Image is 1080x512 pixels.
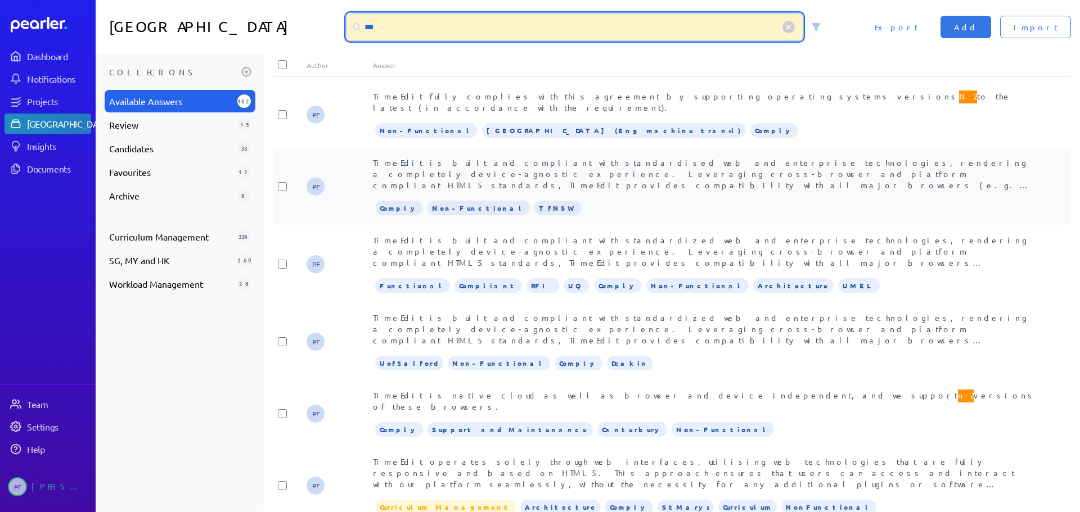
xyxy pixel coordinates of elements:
[534,201,582,215] span: TfNSW
[373,312,1028,370] span: TimeEdit is built and compliant with standardized web and enterprise technologies, rendering a co...
[4,69,91,89] a: Notifications
[109,277,233,291] span: Workload Management
[954,21,978,33] span: Add
[307,106,325,124] span: Patrick Flynn
[11,17,91,33] a: Dashboard
[597,422,667,437] span: Canterbury
[307,178,325,196] span: Patrick Flynn
[373,235,1028,292] span: TimeEdit is built and compliant with standardized web and enterprise technologies, rendering a co...
[307,255,325,273] span: Patrick Flynn
[109,230,233,243] span: Curriculum Management
[1000,16,1071,38] button: Import
[838,278,880,293] span: UMEL
[237,142,251,155] div: 33
[940,16,991,38] button: Add
[482,123,746,138] span: University of Antwerpen (Eng machine transl)
[958,388,974,402] span: n-2
[237,230,251,243] div: 339
[373,61,1038,70] div: Answer
[27,421,90,432] div: Settings
[109,94,233,108] span: Available Answers
[4,394,91,414] a: Team
[607,356,653,370] span: Deakin
[109,13,342,40] h1: [GEOGRAPHIC_DATA]
[672,422,774,437] span: Non-Functional
[753,278,834,293] span: Architecture
[373,388,1036,411] span: TimeEdit is native cloud as well as browser and device independent, and we support versions of th...
[1014,21,1057,33] span: Import
[109,142,233,155] span: Candidates
[109,253,233,267] span: SG, MY and HK
[109,118,233,132] span: Review
[237,94,251,108] div: 4621
[237,277,251,291] div: 26
[594,278,642,293] span: Comply
[109,189,233,202] span: Archive
[4,473,91,501] a: PF[PERSON_NAME]
[375,422,423,437] span: Comply
[375,356,443,370] span: UofSalford
[237,118,251,132] div: 15
[875,21,918,33] span: Export
[27,118,111,129] div: [GEOGRAPHIC_DATA]
[375,278,450,293] span: Functional
[4,114,91,134] a: [GEOGRAPHIC_DATA]
[27,141,90,152] div: Insights
[646,278,749,293] span: Non-Functional
[8,477,27,496] span: Patrick Flynn
[27,398,90,410] div: Team
[427,201,530,215] span: Non-Functional
[373,89,1011,112] span: TimeEdit fully complies with this agreement by supporting operating systems versions to the lates...
[4,136,91,156] a: Insights
[750,123,798,138] span: Comply
[307,333,325,351] span: Patrick Flynn
[4,91,91,111] a: Projects
[448,356,550,370] span: Non-Functional
[4,158,91,179] a: Documents
[31,477,88,496] div: [PERSON_NAME]
[27,96,90,107] div: Projects
[375,123,478,138] span: Non-Functional
[307,61,373,70] div: Author
[4,46,91,66] a: Dashboard
[4,439,91,459] a: Help
[237,165,251,179] div: 12
[526,278,559,293] span: RFI
[373,157,1030,291] span: TimeEdit is built and compliant with standardised web and enterprise technologies, rendering a co...
[109,63,237,81] h3: Collections
[27,51,90,62] div: Dashboard
[375,201,423,215] span: Comply
[27,163,90,174] div: Documents
[427,422,593,437] span: Support and Maintenance
[27,443,90,455] div: Help
[4,416,91,437] a: Settings
[861,16,931,38] button: Export
[27,73,90,84] div: Notifications
[109,165,233,179] span: Favourites
[454,278,522,293] span: Compliant
[307,405,325,423] span: Patrick Flynn
[959,89,977,103] span: N-2
[237,189,251,202] div: 9
[307,477,325,495] span: Patrick Flynn
[564,278,589,293] span: UQ
[237,253,251,267] div: 269
[555,356,602,370] span: Comply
